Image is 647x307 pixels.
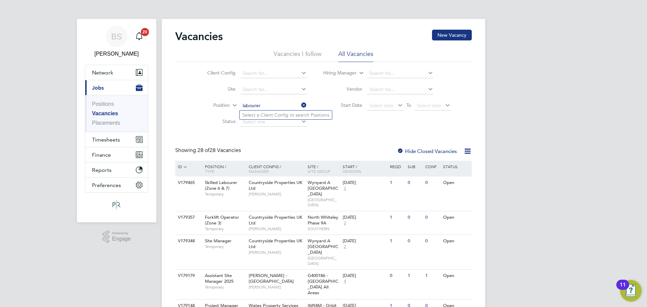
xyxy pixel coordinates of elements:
[240,117,307,127] input: Select one
[197,147,210,154] span: 28 of
[92,120,120,126] a: Placements
[308,226,340,232] span: SOUTHERN
[85,50,148,58] span: Beth Seddon
[205,244,245,249] span: Temporary
[424,211,441,224] div: 0
[620,285,626,294] div: 11
[308,214,338,226] span: North Whiteley Phase 9A
[249,226,304,232] span: [PERSON_NAME]
[85,80,148,95] button: Jobs
[308,238,338,255] span: Wynyard A [GEOGRAPHIC_DATA]
[417,102,441,109] span: Select date
[176,270,200,282] div: V179179
[367,69,433,78] input: Search for...
[85,26,148,58] a: BS[PERSON_NAME]
[343,220,347,226] span: 2
[205,168,214,174] span: Type
[197,70,236,76] label: Client Config
[92,69,113,76] span: Network
[249,180,302,191] span: Countryside Properties UK Ltd
[85,178,148,192] button: Preferences
[85,162,148,177] button: Reports
[249,191,304,197] span: [PERSON_NAME]
[343,180,387,186] div: [DATE]
[343,238,387,244] div: [DATE]
[92,111,118,116] a: Vacancies
[341,161,388,177] div: Start /
[343,215,387,220] div: [DATE]
[441,211,471,224] div: Open
[308,273,338,296] span: G400186 - [GEOGRAPHIC_DATA] All Areas
[620,280,642,302] button: Open Resource Center, 11 new notifications
[424,177,441,189] div: 0
[369,102,394,109] span: Select date
[432,30,472,40] button: New Vacancy
[175,30,223,43] h2: Vacancies
[343,279,347,284] span: 4
[176,235,200,247] div: V179348
[424,161,441,172] div: Conf
[132,26,146,47] a: 20
[343,186,347,191] span: 2
[397,148,457,154] label: Hide Closed Vacancies
[112,231,131,236] span: Powered by
[404,101,413,110] span: To
[406,211,424,224] div: 0
[343,273,387,279] div: [DATE]
[343,168,362,174] span: Vendors
[308,255,340,266] span: [GEOGRAPHIC_DATA]
[388,161,406,172] div: Reqd
[338,50,373,62] li: All Vacancies
[85,132,148,147] button: Timesheets
[85,199,148,210] a: Go to home page
[318,70,357,76] label: Hiring Manager
[92,182,121,188] span: Preferences
[205,226,245,232] span: Temporary
[274,50,321,62] li: Vacancies I follow
[406,235,424,247] div: 0
[205,238,232,244] span: Site Manager
[85,147,148,162] button: Finance
[240,101,307,111] input: Search for...
[388,211,406,224] div: 1
[92,85,104,91] span: Jobs
[441,235,471,247] div: Open
[247,161,306,177] div: Client Config /
[205,180,237,191] span: Skilled Labourer (Zone 6 & 7)
[406,161,424,172] div: Sub
[92,152,111,158] span: Finance
[308,197,340,208] span: [GEOGRAPHIC_DATA]
[388,177,406,189] div: 1
[424,235,441,247] div: 0
[240,85,307,94] input: Search for...
[388,235,406,247] div: 1
[441,177,471,189] div: Open
[388,270,406,282] div: 0
[85,65,148,80] button: Network
[240,69,307,78] input: Search for...
[249,284,304,290] span: [PERSON_NAME]
[323,86,362,92] label: Vendor
[111,32,122,41] span: BS
[367,85,433,94] input: Search for...
[343,244,347,250] span: 2
[306,161,341,177] div: Site /
[205,284,245,290] span: Temporary
[92,101,114,107] a: Positions
[191,102,230,109] label: Position
[205,191,245,197] span: Temporary
[249,168,269,174] span: Manager
[406,270,424,282] div: 1
[176,177,200,189] div: V179465
[85,95,148,132] div: Jobs
[249,214,302,226] span: Countryside Properties UK Ltd
[249,273,294,284] span: [PERSON_NAME] - [GEOGRAPHIC_DATA]
[200,161,247,177] div: Position /
[323,102,362,108] label: Start Date
[441,270,471,282] div: Open
[112,236,131,242] span: Engage
[102,231,131,243] a: Powered byEngage
[441,161,471,172] div: Status
[406,177,424,189] div: 0
[175,147,242,154] div: Showing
